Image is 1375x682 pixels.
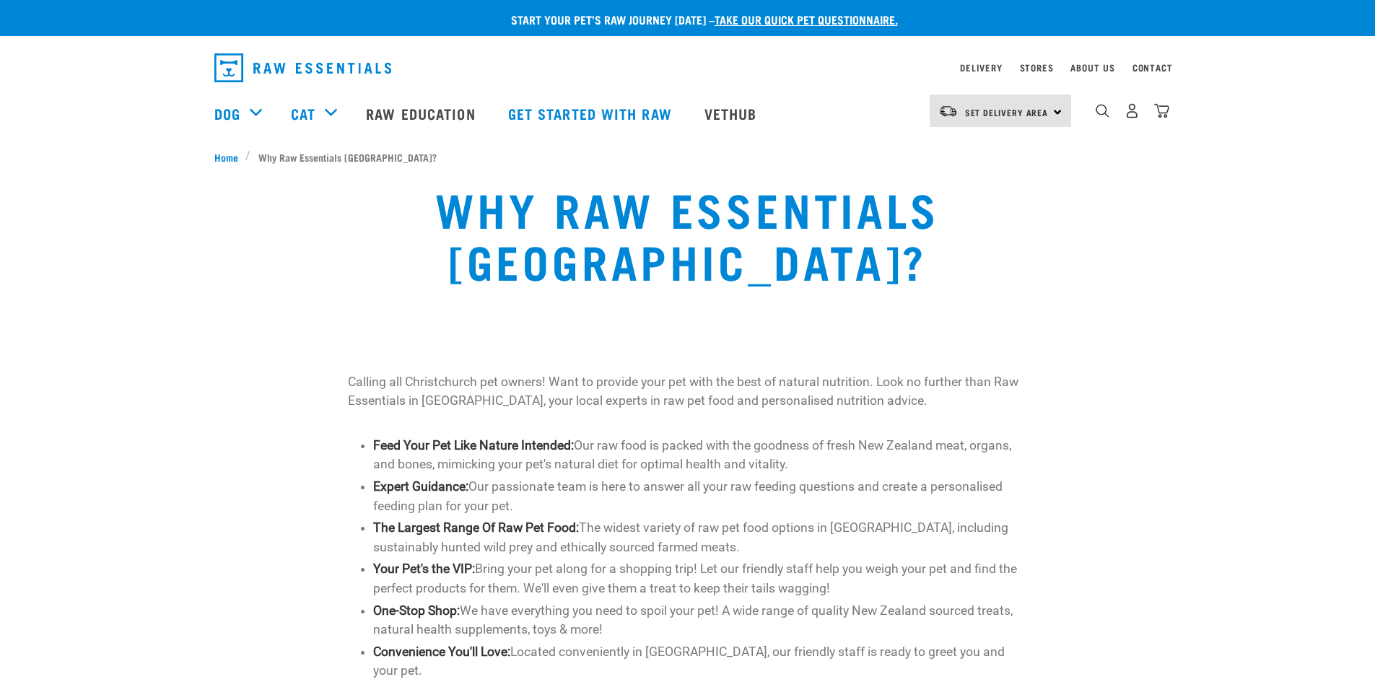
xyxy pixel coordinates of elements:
li: Our passionate team is here to answer all your raw feeding questions and create a personalised fe... [373,477,1026,515]
li: Our raw food is packed with the goodness of fresh New Zealand meat, organs, and bones, mimicking ... [373,436,1026,474]
li: Located conveniently in [GEOGRAPHIC_DATA], our friendly staff is ready to greet you and your pet. [373,642,1026,681]
a: take our quick pet questionnaire. [715,16,898,22]
strong: One-Stop Shop: [373,603,460,618]
span: Set Delivery Area [965,110,1049,115]
strong: Expert Guidance: [373,479,468,494]
a: Delivery [960,65,1002,70]
nav: breadcrumbs [214,149,1161,165]
nav: dropdown navigation [203,48,1173,88]
img: home-icon@2x.png [1154,103,1169,118]
li: We have everything you need to spoil your pet! A wide range of quality New Zealand sourced treats... [373,601,1026,639]
a: Get started with Raw [494,84,690,142]
strong: The Largest Range Of Raw Pet Food: [373,520,579,535]
a: Raw Education [352,84,493,142]
a: Dog [214,102,240,124]
img: van-moving.png [938,105,958,118]
a: Stores [1020,65,1054,70]
li: The widest variety of raw pet food options in [GEOGRAPHIC_DATA], including sustainably hunted wil... [373,518,1026,556]
span: Home [214,149,238,165]
strong: Your Pet's the VIP: [373,561,475,576]
a: Contact [1132,65,1173,70]
a: Cat [291,102,315,124]
p: Calling all Christchurch pet owners! Want to provide your pet with the best of natural nutrition.... [348,372,1027,411]
img: home-icon-1@2x.png [1096,104,1109,118]
a: Home [214,149,246,165]
img: Raw Essentials Logo [214,53,391,82]
strong: Feed Your Pet Like Nature Intended: [373,438,574,453]
h1: Why Raw Essentials [GEOGRAPHIC_DATA]? [255,182,1119,286]
a: Vethub [690,84,775,142]
img: user.png [1125,103,1140,118]
li: Bring your pet along for a shopping trip! Let our friendly staff help you weigh your pet and find... [373,559,1026,598]
strong: Convenience You'll Love: [373,644,510,659]
a: About Us [1070,65,1114,70]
